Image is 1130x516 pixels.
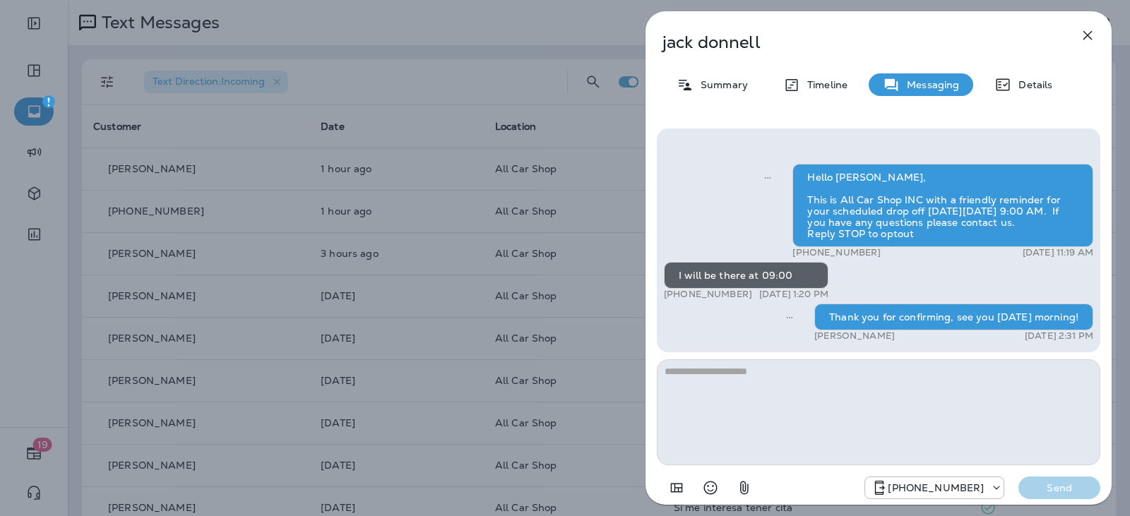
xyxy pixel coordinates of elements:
[764,170,771,183] span: Sent
[662,474,691,502] button: Add in a premade template
[800,79,847,90] p: Timeline
[814,304,1093,330] div: Thank you for confirming, see you [DATE] morning!
[664,262,828,289] div: I will be there at 09:00
[1023,247,1093,258] p: [DATE] 11:19 AM
[786,310,793,323] span: Sent
[1011,79,1052,90] p: Details
[759,289,828,300] p: [DATE] 1:20 PM
[694,79,748,90] p: Summary
[792,247,881,258] p: [PHONE_NUMBER]
[696,474,725,502] button: Select an emoji
[865,479,1004,496] div: +1 (689) 265-4479
[792,164,1093,247] div: Hello [PERSON_NAME], This is All Car Shop INC with a friendly reminder for your scheduled drop of...
[900,79,959,90] p: Messaging
[888,482,984,493] p: [PHONE_NUMBER]
[662,32,1048,52] p: jack donnell
[664,289,752,300] p: [PHONE_NUMBER]
[814,330,895,342] p: [PERSON_NAME]
[1025,330,1093,342] p: [DATE] 2:31 PM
